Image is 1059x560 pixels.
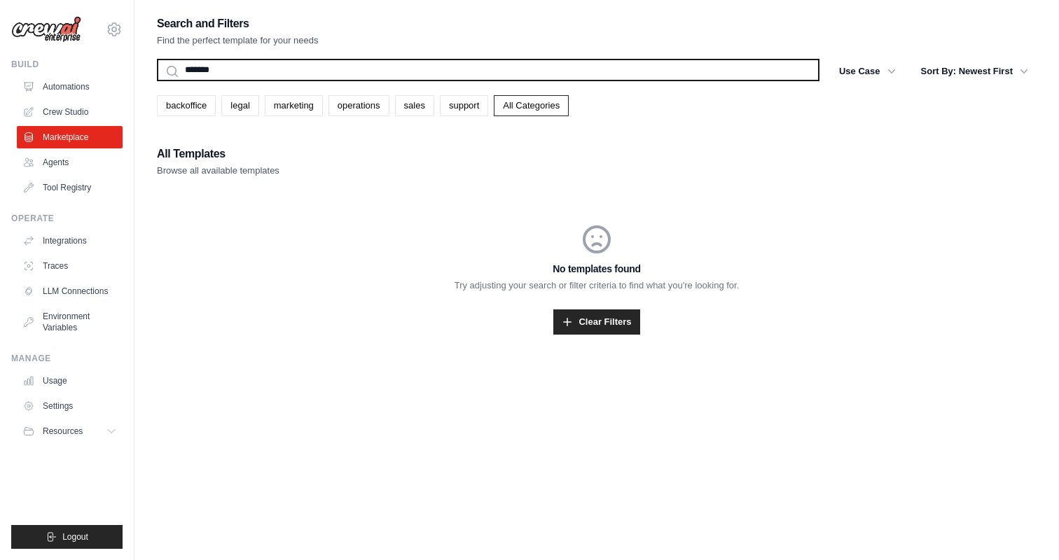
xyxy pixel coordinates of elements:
[17,126,123,148] a: Marketplace
[43,426,83,437] span: Resources
[11,59,123,70] div: Build
[913,59,1037,84] button: Sort By: Newest First
[157,34,319,48] p: Find the perfect template for your needs
[157,14,319,34] h2: Search and Filters
[440,95,488,116] a: support
[11,16,81,43] img: Logo
[157,164,279,178] p: Browse all available templates
[17,255,123,277] a: Traces
[553,309,639,335] a: Clear Filters
[17,280,123,302] a: LLM Connections
[157,262,1037,276] h3: No templates found
[17,395,123,417] a: Settings
[265,95,323,116] a: marketing
[17,370,123,392] a: Usage
[395,95,434,116] a: sales
[157,144,279,164] h2: All Templates
[11,525,123,549] button: Logout
[17,151,123,174] a: Agents
[17,420,123,442] button: Resources
[17,305,123,339] a: Environment Variables
[17,101,123,123] a: Crew Studio
[157,95,216,116] a: backoffice
[11,213,123,224] div: Operate
[494,95,569,116] a: All Categories
[221,95,258,116] a: legal
[831,59,904,84] button: Use Case
[17,76,123,98] a: Automations
[17,230,123,252] a: Integrations
[328,95,389,116] a: operations
[62,531,88,542] span: Logout
[157,279,1037,293] p: Try adjusting your search or filter criteria to find what you're looking for.
[17,176,123,199] a: Tool Registry
[11,353,123,364] div: Manage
